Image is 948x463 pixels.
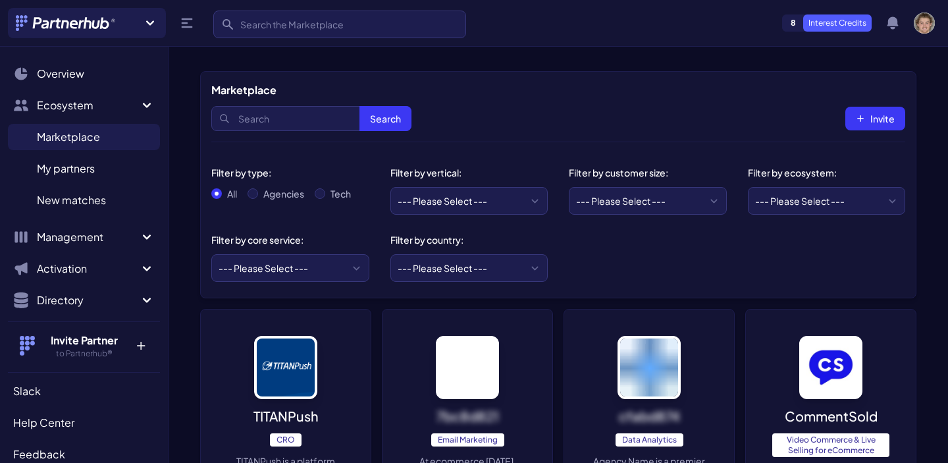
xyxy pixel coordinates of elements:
[37,97,139,113] span: Ecosystem
[37,192,106,208] span: New matches
[8,124,160,150] a: Marketplace
[211,233,359,246] div: Filter by core service:
[390,233,538,246] div: Filter by country:
[431,433,504,447] span: Email Marketing
[211,166,359,179] div: Filter by type:
[16,15,117,31] img: Partnerhub® Logo
[13,447,65,462] span: Feedback
[8,378,160,404] a: Slack
[227,187,237,200] label: All
[8,410,160,436] a: Help Center
[263,187,304,200] label: Agencies
[270,433,302,447] span: CRO
[8,92,160,119] button: Ecosystem
[126,333,155,354] p: +
[253,407,319,425] p: TITANPush
[37,66,84,82] span: Overview
[436,336,499,399] img: image_alt
[254,336,317,399] img: image_alt
[37,129,100,145] span: Marketplace
[8,256,160,282] button: Activation
[748,166,895,179] div: Filter by ecosystem:
[37,292,139,308] span: Directory
[785,407,878,425] p: CommentSold
[8,321,160,369] button: Invite Partner to Partnerhub® +
[330,187,351,200] label: Tech
[619,407,680,425] p: cfabd874
[211,82,276,98] h5: Marketplace
[772,433,889,457] span: Video Commerce & Live Selling for eCommerce
[13,415,74,431] span: Help Center
[8,155,160,182] a: My partners
[618,336,681,399] img: image_alt
[213,11,466,38] input: Search the Marketplace
[41,348,126,359] h5: to Partnerhub®
[13,383,41,399] span: Slack
[783,15,804,31] span: 8
[37,161,95,177] span: My partners
[41,333,126,348] h4: Invite Partner
[359,106,411,131] button: Search
[8,224,160,250] button: Management
[799,336,862,399] img: image_alt
[616,433,683,447] span: Data Analytics
[436,407,499,425] p: 7bc8d821
[569,166,716,179] div: Filter by customer size:
[782,14,872,32] a: 8Interest Credits
[390,166,538,179] div: Filter by vertical:
[803,14,872,32] p: Interest Credits
[8,187,160,213] a: New matches
[8,287,160,313] button: Directory
[845,107,905,130] button: Invite
[914,13,935,34] img: user photo
[8,61,160,87] a: Overview
[37,261,139,277] span: Activation
[211,106,411,131] input: Search
[37,229,139,245] span: Management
